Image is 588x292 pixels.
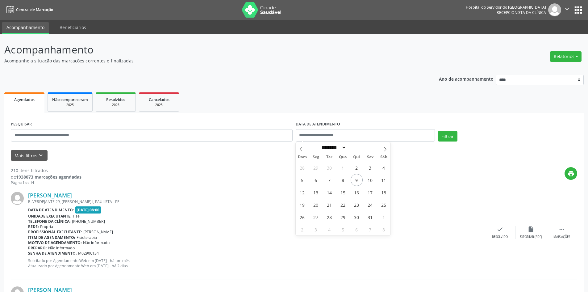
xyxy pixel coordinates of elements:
i: keyboard_arrow_down [37,152,44,159]
a: Acompanhamento [2,22,49,34]
select: Month [319,144,347,151]
a: Beneficiários [55,22,90,33]
span: Outubro 4, 2025 [378,162,390,174]
span: Outubro 24, 2025 [364,199,376,211]
span: Agendados [14,97,35,102]
span: Própria [40,224,53,229]
p: Acompanhamento [4,42,410,57]
span: Outubro 17, 2025 [364,186,376,198]
span: Não compareceram [52,97,88,102]
span: Ter [323,155,336,159]
span: Resolvidos [106,97,125,102]
span: Não informado [83,240,110,245]
span: Dom [296,155,309,159]
i:  [564,6,570,12]
b: Unidade executante: [28,214,72,219]
span: Novembro 5, 2025 [337,223,349,235]
span: Outubro 25, 2025 [378,199,390,211]
a: Central de Marcação [4,5,53,15]
span: Qui [350,155,363,159]
b: Preparo: [28,245,47,251]
span: Sex [363,155,377,159]
div: Mais ações [553,235,570,239]
span: Novembro 3, 2025 [310,223,322,235]
span: Outubro 26, 2025 [296,211,308,223]
span: Outubro 9, 2025 [351,174,363,186]
div: 2025 [100,103,131,107]
div: Resolvido [492,235,508,239]
span: Outubro 12, 2025 [296,186,308,198]
b: Item de agendamento: [28,235,75,240]
span: M02906134 [78,251,99,256]
span: Sáb [377,155,390,159]
b: Telefone da clínica: [28,219,71,224]
span: Qua [336,155,350,159]
i: print [568,170,574,177]
span: Outubro 31, 2025 [364,211,376,223]
span: Outubro 6, 2025 [310,174,322,186]
button: print [565,167,577,180]
span: Novembro 1, 2025 [378,211,390,223]
div: Exportar (PDF) [520,235,542,239]
div: R. VERDEJANTE 29, [PERSON_NAME] I, PAULISTA - PE [28,199,485,204]
span: Outubro 1, 2025 [337,162,349,174]
span: Cancelados [149,97,169,102]
span: Outubro 28, 2025 [323,211,336,223]
div: Hospital do Servidor do [GEOGRAPHIC_DATA] [466,5,546,10]
span: Outubro 8, 2025 [337,174,349,186]
label: PESQUISAR [11,120,32,129]
i:  [558,226,565,233]
button: apps [573,5,584,15]
span: Não informado [48,245,75,251]
p: Ano de acompanhamento [439,75,494,83]
span: [PERSON_NAME] [83,229,113,235]
strong: 1938073 marcações agendadas [16,174,81,180]
div: 210 itens filtrados [11,167,81,174]
button:  [561,3,573,16]
span: Outubro 10, 2025 [364,174,376,186]
span: Outubro 22, 2025 [337,199,349,211]
span: Setembro 28, 2025 [296,162,308,174]
span: Seg [309,155,323,159]
input: Year [346,144,367,151]
b: Senha de atendimento: [28,251,77,256]
i: check [497,226,503,233]
span: Outubro 20, 2025 [310,199,322,211]
img: img [11,192,24,205]
span: Recepcionista da clínica [497,10,546,15]
button: Relatórios [550,51,582,62]
span: Outubro 19, 2025 [296,199,308,211]
button: Filtrar [438,131,457,142]
span: Outubro 29, 2025 [337,211,349,223]
b: Motivo de agendamento: [28,240,82,245]
i: insert_drive_file [528,226,534,233]
img: img [548,3,561,16]
span: Outubro 21, 2025 [323,199,336,211]
span: Outubro 14, 2025 [323,186,336,198]
span: Outubro 7, 2025 [323,174,336,186]
span: Outubro 23, 2025 [351,199,363,211]
span: Hse [73,214,80,219]
b: Profissional executante: [28,229,82,235]
span: Outubro 3, 2025 [364,162,376,174]
label: DATA DE ATENDIMENTO [296,120,340,129]
span: Outubro 30, 2025 [351,211,363,223]
span: Outubro 27, 2025 [310,211,322,223]
div: Página 1 de 14 [11,180,81,185]
button: Mais filtroskeyboard_arrow_down [11,150,48,161]
span: Outubro 2, 2025 [351,162,363,174]
p: Solicitado por Agendamento Web em [DATE] - há um mês Atualizado por Agendamento Web em [DATE] - h... [28,258,485,269]
span: Setembro 29, 2025 [310,162,322,174]
span: Central de Marcação [16,7,53,12]
b: Data de atendimento: [28,207,74,213]
span: Outubro 16, 2025 [351,186,363,198]
div: 2025 [144,103,174,107]
span: Novembro 6, 2025 [351,223,363,235]
span: Novembro 4, 2025 [323,223,336,235]
span: Outubro 5, 2025 [296,174,308,186]
span: Novembro 8, 2025 [378,223,390,235]
a: [PERSON_NAME] [28,192,72,199]
span: [DATE] 08:00 [75,206,101,214]
span: [PHONE_NUMBER] [72,219,105,224]
span: Outubro 13, 2025 [310,186,322,198]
